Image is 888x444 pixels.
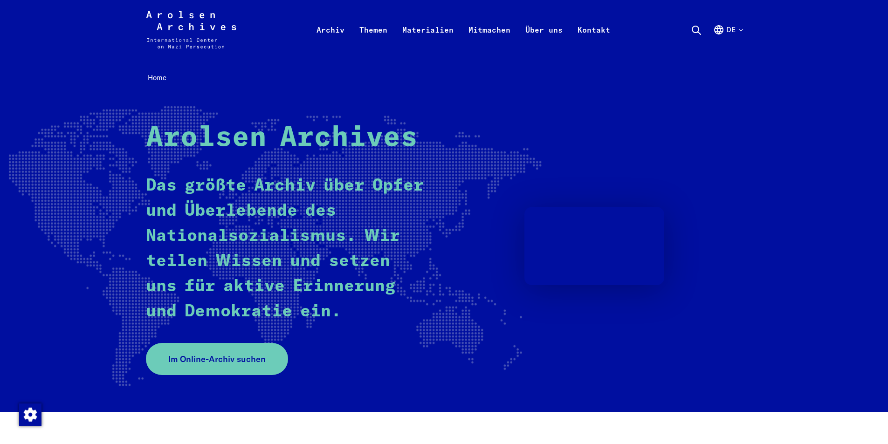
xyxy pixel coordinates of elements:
[19,403,41,426] img: Zustimmung ändern
[146,124,418,152] strong: Arolsen Archives
[168,353,266,365] span: Im Online-Archiv suchen
[146,71,743,85] nav: Breadcrumb
[146,343,288,375] a: Im Online-Archiv suchen
[461,22,518,60] a: Mitmachen
[570,22,618,60] a: Kontakt
[713,24,743,58] button: Deutsch, Sprachauswahl
[395,22,461,60] a: Materialien
[352,22,395,60] a: Themen
[148,73,166,82] span: Home
[518,22,570,60] a: Über uns
[146,173,428,324] p: Das größte Archiv über Opfer und Überlebende des Nationalsozialismus. Wir teilen Wissen und setze...
[309,22,352,60] a: Archiv
[309,11,618,48] nav: Primär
